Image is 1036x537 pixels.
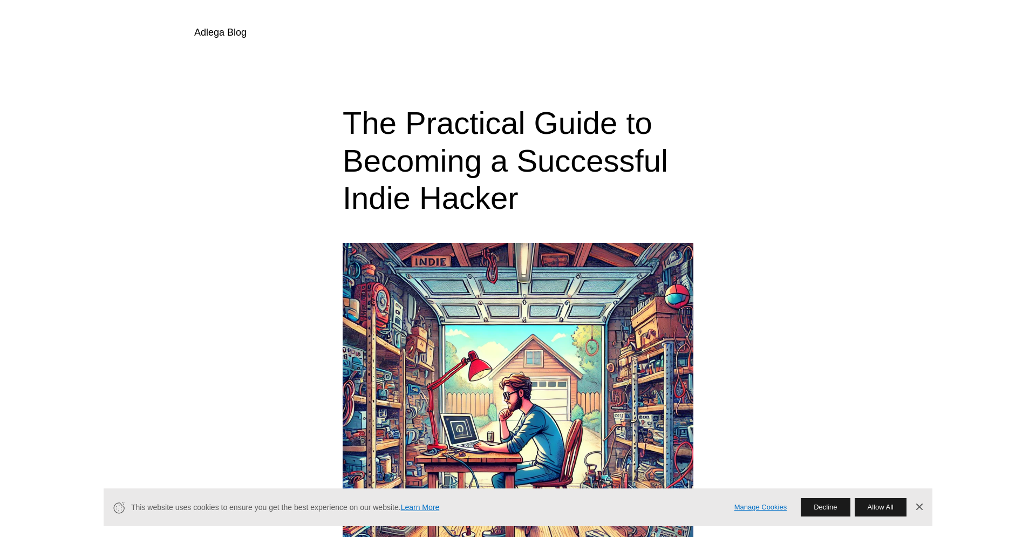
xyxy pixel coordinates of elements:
svg: Cookie Icon [112,501,126,514]
a: Learn More [401,503,440,512]
h1: The Practical Guide to Becoming a Successful Indie Hacker [343,104,693,217]
a: Adlega Blog [194,27,247,38]
a: Manage Cookies [734,502,787,513]
button: Decline [801,498,850,516]
button: Allow All [855,498,906,516]
span: This website uses cookies to ensure you get the best experience on our website. [131,502,719,513]
a: Dismiss Banner [911,499,927,515]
